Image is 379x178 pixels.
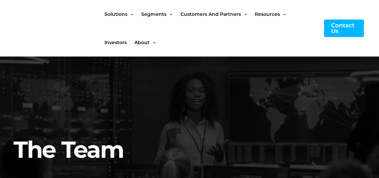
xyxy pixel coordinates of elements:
span: About [134,28,150,57]
img: CyberCatch [12,14,93,42]
span: Investors [104,28,127,57]
h2: The Team [13,74,371,165]
span: Menu Toggle [150,28,156,57]
a: Investors [104,28,134,57]
a: Contact Us [324,20,364,37]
